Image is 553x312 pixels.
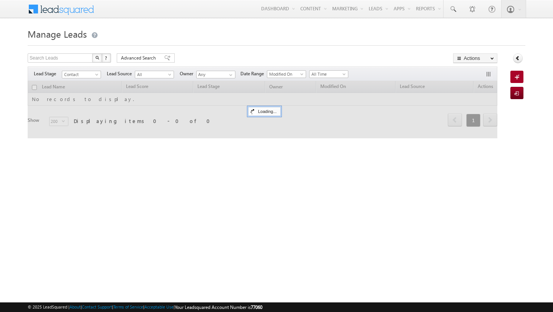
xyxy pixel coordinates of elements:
span: Contact [62,71,99,78]
a: Acceptable Use [144,304,174,309]
button: Actions [453,53,497,63]
span: Your Leadsquared Account Number is [175,304,262,310]
a: Contact Support [82,304,112,309]
span: 77060 [251,304,262,310]
a: Modified On [267,70,306,78]
span: Lead Source [107,70,135,77]
span: © 2025 LeadSquared | | | | | [28,304,262,311]
button: ? [102,53,111,63]
img: Search [95,56,99,60]
span: Modified On [267,71,304,78]
span: Advanced Search [121,55,158,61]
span: All Time [310,71,346,78]
span: Date Range [240,70,267,77]
a: All Time [309,70,348,78]
span: All [135,71,172,78]
a: Terms of Service [113,304,143,309]
a: Show All Items [225,71,235,79]
a: About [70,304,81,309]
a: Contact [62,71,101,78]
span: ? [105,55,108,61]
span: Manage Leads [28,28,87,40]
input: Type to Search [196,71,235,78]
a: All [135,71,174,78]
div: Loading... [248,107,281,116]
span: Lead Stage [34,70,62,77]
span: Owner [180,70,196,77]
